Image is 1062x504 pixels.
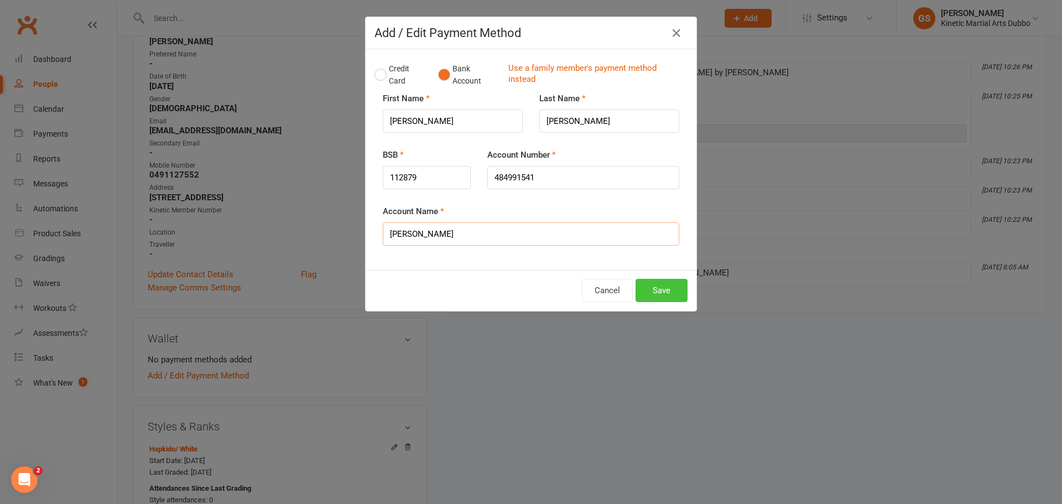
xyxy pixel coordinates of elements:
button: Close [668,24,685,42]
button: Credit Card [374,58,426,92]
button: Save [636,279,688,302]
span: 2 [34,466,43,475]
label: Account Name [383,205,444,218]
label: BSB [383,148,404,162]
h4: Add / Edit Payment Method [374,26,688,40]
label: Last Name [539,92,586,105]
button: Bank Account [438,58,499,92]
button: Cancel [582,279,633,302]
iframe: Intercom live chat [11,466,38,493]
input: NNNNNN [383,166,471,189]
a: Use a family member's payment method instead [508,63,682,87]
label: First Name [383,92,430,105]
label: Account Number [487,148,556,162]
